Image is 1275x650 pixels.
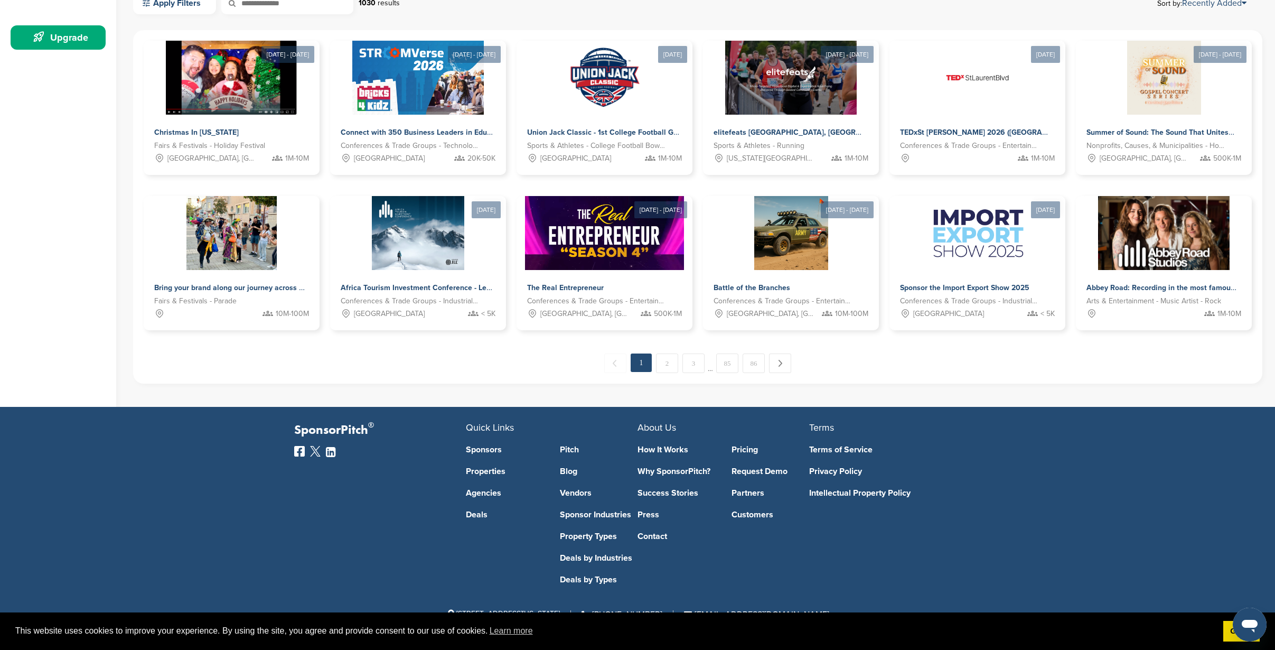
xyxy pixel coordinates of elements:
[466,422,514,433] span: Quick Links
[637,510,716,519] a: Press
[1031,201,1060,218] div: [DATE]
[294,446,305,457] img: Facebook
[488,623,535,639] a: learn more about cookies
[527,295,666,307] span: Conferences & Trade Groups - Entertainment
[754,196,828,270] img: Sponsorpitch &
[631,354,652,372] em: 1
[637,532,716,541] a: Contact
[560,575,638,584] a: Deals by Types
[604,354,626,373] span: ← Previous
[714,283,790,292] span: Battle of the Branches
[913,308,984,320] span: [GEOGRAPHIC_DATA]
[341,140,480,152] span: Conferences & Trade Groups - Technology
[637,445,716,454] a: How It Works
[656,354,678,373] a: 2
[261,46,314,63] div: [DATE] - [DATE]
[11,25,106,50] a: Upgrade
[1194,46,1246,63] div: [DATE] - [DATE]
[1223,621,1260,642] a: dismiss cookie message
[727,308,814,320] span: [GEOGRAPHIC_DATA], [GEOGRAPHIC_DATA], [US_STATE][GEOGRAPHIC_DATA], [GEOGRAPHIC_DATA], [GEOGRAPHIC...
[809,422,834,433] span: Terms
[716,354,738,373] a: 85
[154,128,239,137] span: Christmas In [US_STATE]
[341,295,480,307] span: Conferences & Trade Groups - Industrial Conference
[809,467,965,476] a: Privacy Policy
[560,532,638,541] a: Property Types
[634,201,687,218] div: [DATE] - [DATE]
[154,295,237,307] span: Fairs & Festivals - Parade
[889,179,1065,330] a: [DATE] Sponsorpitch & Sponsor the Import Export Show 2025 Conferences & Trade Groups - Industrial...
[527,128,775,137] span: Union Jack Classic - 1st College Football Game at [GEOGRAPHIC_DATA]
[560,445,638,454] a: Pitch
[732,445,810,454] a: Pricing
[1086,295,1221,307] span: Arts & Entertainment - Music Artist - Rock
[684,609,829,620] a: [EMAIL_ADDRESS][DOMAIN_NAME]
[821,201,874,218] div: [DATE] - [DATE]
[466,467,544,476] a: Properties
[769,354,791,373] a: Next →
[466,445,544,454] a: Sponsors
[727,153,814,164] span: [US_STATE][GEOGRAPHIC_DATA], [GEOGRAPHIC_DATA]
[921,196,1034,270] img: Sponsorpitch &
[582,609,662,620] span: [PHONE_NUMBER]
[1217,308,1241,320] span: 1M-10M
[732,467,810,476] a: Request Demo
[154,283,467,292] span: Bring your brand along our journey across [GEOGRAPHIC_DATA] and [GEOGRAPHIC_DATA]
[446,609,560,618] span: [STREET_ADDRESS][US_STATE]
[15,623,1215,639] span: This website uses cookies to improve your experience. By using the site, you agree and provide co...
[560,467,638,476] a: Blog
[294,423,466,438] p: SponsorPitch
[1031,46,1060,63] div: [DATE]
[285,153,309,164] span: 1M-10M
[540,308,627,320] span: [GEOGRAPHIC_DATA], [GEOGRAPHIC_DATA]
[540,153,611,164] span: [GEOGRAPHIC_DATA]
[1233,608,1267,642] iframe: Button to launch messaging window
[714,128,979,137] span: elitefeats [GEOGRAPHIC_DATA], [GEOGRAPHIC_DATA] and Northeast Events
[186,196,277,270] img: Sponsorpitch &
[341,128,577,137] span: Connect with 350 Business Leaders in Education | StroomVerse 2026
[466,510,544,519] a: Deals
[821,46,874,63] div: [DATE] - [DATE]
[845,153,868,164] span: 1M-10M
[1098,196,1230,270] img: Sponsorpitch &
[16,28,106,47] div: Upgrade
[517,179,692,330] a: [DATE] - [DATE] Sponsorpitch & The Real Entrepreneur Conferences & Trade Groups - Entertainment [...
[1100,153,1187,164] span: [GEOGRAPHIC_DATA], [GEOGRAPHIC_DATA]
[1127,41,1201,115] img: Sponsorpitch &
[743,354,765,373] a: 86
[900,140,1039,152] span: Conferences & Trade Groups - Entertainment
[354,153,425,164] span: [GEOGRAPHIC_DATA]
[276,308,309,320] span: 10M-100M
[1086,140,1225,152] span: Nonprofits, Causes, & Municipalities - Homelessness
[1086,283,1258,292] span: Abbey Road: Recording in the most famous studio
[654,308,682,320] span: 500K-1M
[889,24,1065,175] a: [DATE] Sponsorpitch & TEDxSt [PERSON_NAME] 2026 ([GEOGRAPHIC_DATA], [GEOGRAPHIC_DATA]) – Let’s Cr...
[448,46,501,63] div: [DATE] - [DATE]
[658,153,682,164] span: 1M-10M
[703,179,879,330] a: [DATE] - [DATE] Sponsorpitch & Battle of the Branches Conferences & Trade Groups - Entertainment ...
[835,308,868,320] span: 10M-100M
[941,41,1015,115] img: Sponsorpitch &
[472,201,501,218] div: [DATE]
[703,24,879,175] a: [DATE] - [DATE] Sponsorpitch & elitefeats [GEOGRAPHIC_DATA], [GEOGRAPHIC_DATA] and Northeast Even...
[466,489,544,497] a: Agencies
[481,308,495,320] span: < 5K
[714,295,852,307] span: Conferences & Trade Groups - Entertainment
[725,41,857,115] img: Sponsorpitch &
[330,24,506,175] a: [DATE] - [DATE] Sponsorpitch & Connect with 350 Business Leaders in Education | StroomVerse 2026 ...
[330,179,506,330] a: [DATE] Sponsorpitch & Africa Tourism Investment Conference - Lead Sponsor Conferences & Trade Gro...
[144,196,320,330] a: Sponsorpitch & Bring your brand along our journey across [GEOGRAPHIC_DATA] and [GEOGRAPHIC_DATA] ...
[166,41,298,115] img: Sponsorpitch &
[1040,308,1055,320] span: < 5K
[809,445,965,454] a: Terms of Service
[1213,153,1241,164] span: 500K-1M
[637,467,716,476] a: Why SponsorPitch?
[354,308,425,320] span: [GEOGRAPHIC_DATA]
[732,489,810,497] a: Partners
[900,295,1039,307] span: Conferences & Trade Groups - Industrial Conference
[144,24,320,175] a: [DATE] - [DATE] Sponsorpitch & Christmas In [US_STATE] Fairs & Festivals - Holiday Festival [GEOG...
[368,419,374,432] span: ®
[658,46,687,63] div: [DATE]
[167,153,255,164] span: [GEOGRAPHIC_DATA], [GEOGRAPHIC_DATA]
